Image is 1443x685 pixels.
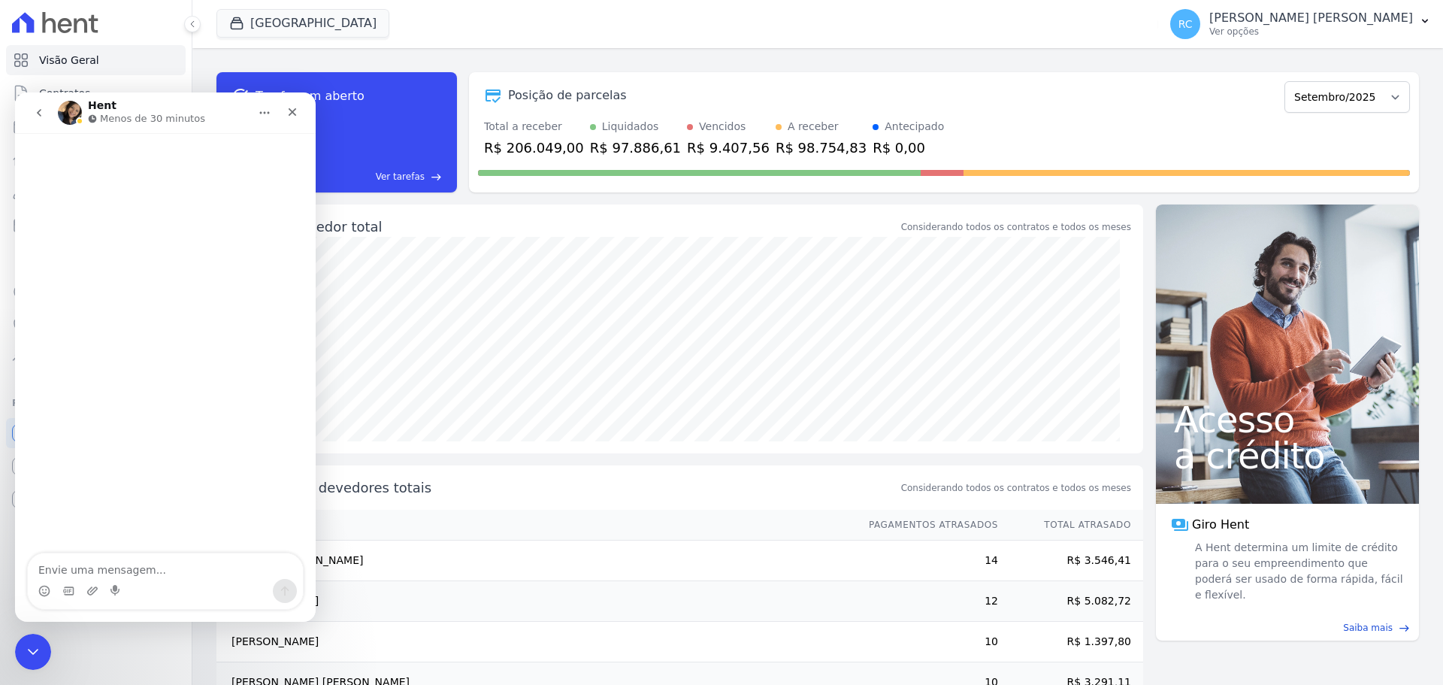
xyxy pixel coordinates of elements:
[1343,621,1393,635] span: Saiba mais
[39,86,90,101] span: Contratos
[508,86,627,105] div: Posição de parcelas
[6,177,186,208] a: Clientes
[272,170,442,183] a: Ver tarefas east
[258,486,282,511] button: Enviar mensagem…
[1192,516,1249,534] span: Giro Hent
[999,622,1143,662] td: R$ 1.397,80
[1158,3,1443,45] button: RC [PERSON_NAME] [PERSON_NAME] Ver opções
[6,277,186,307] a: Crédito
[1174,438,1401,474] span: a crédito
[999,510,1143,541] th: Total Atrasado
[6,45,186,75] a: Visão Geral
[216,9,389,38] button: [GEOGRAPHIC_DATA]
[23,493,35,505] button: Seletor de emoji
[1192,540,1404,603] span: A Hent determina um limite de crédito para o seu empreendimento que poderá ser usado de forma ráp...
[71,493,83,505] button: Carregar anexo
[1209,26,1413,38] p: Ver opções
[1165,621,1410,635] a: Saiba mais east
[216,581,855,622] td: [PERSON_NAME]
[855,622,999,662] td: 10
[216,541,855,581] td: Nariane [PERSON_NAME]
[256,87,365,105] span: Tarefas em aberto
[216,622,855,662] td: [PERSON_NAME]
[885,119,944,135] div: Antecipado
[699,119,746,135] div: Vencidos
[999,581,1143,622] td: R$ 5.082,72
[6,244,186,274] a: Transferências
[999,541,1143,581] td: R$ 3.546,41
[250,477,898,498] span: Principais devedores totais
[873,138,944,158] div: R$ 0,00
[216,510,855,541] th: Nome
[901,220,1131,234] div: Considerando todos os contratos e todos os meses
[687,138,770,158] div: R$ 9.407,56
[776,138,867,158] div: R$ 98.754,83
[590,138,681,158] div: R$ 97.886,61
[1209,11,1413,26] p: [PERSON_NAME] [PERSON_NAME]
[6,144,186,174] a: Lotes
[431,171,442,183] span: east
[788,119,839,135] div: A receber
[6,451,186,481] a: Conta Hent
[855,581,999,622] td: 12
[484,138,584,158] div: R$ 206.049,00
[855,510,999,541] th: Pagamentos Atrasados
[602,119,659,135] div: Liquidados
[47,493,59,505] button: Seletor de Gif
[6,211,186,241] a: Minha Carteira
[6,418,186,448] a: Recebíveis
[1399,623,1410,634] span: east
[12,394,180,412] div: Plataformas
[376,170,425,183] span: Ver tarefas
[95,493,107,505] button: Start recording
[1178,19,1193,29] span: RC
[6,343,186,373] a: Troca de Arquivos
[6,111,186,141] a: Parcelas
[1174,402,1401,438] span: Acesso
[855,541,999,581] td: 14
[6,78,186,108] a: Contratos
[901,481,1131,495] span: Considerando todos os contratos e todos os meses
[39,53,99,68] span: Visão Geral
[250,217,898,237] div: Saldo devedor total
[484,119,584,135] div: Total a receber
[231,87,250,105] span: task_alt
[6,310,186,340] a: Negativação
[15,92,316,622] iframe: Intercom live chat
[15,634,51,670] iframe: Intercom live chat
